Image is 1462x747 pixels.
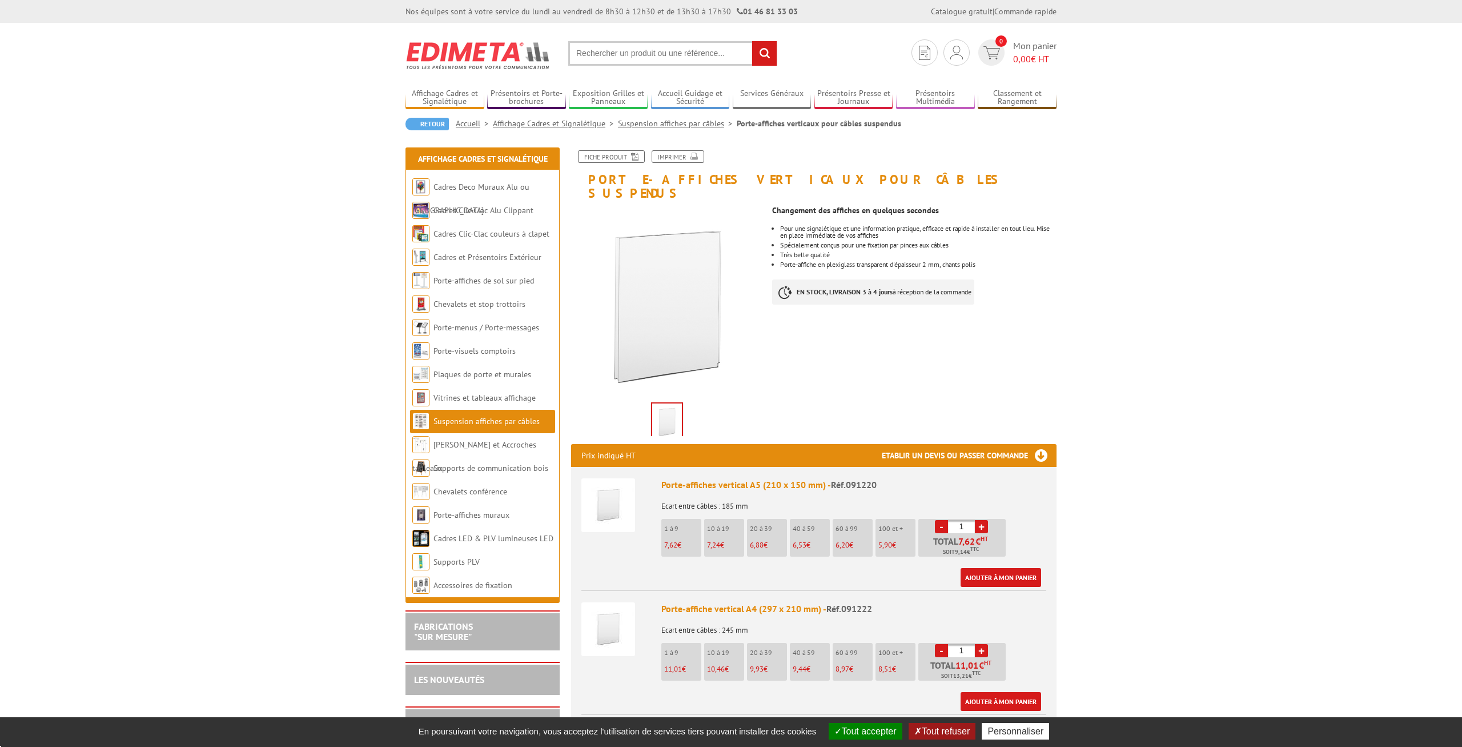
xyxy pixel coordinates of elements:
[772,279,974,305] p: à réception de la commande
[569,89,648,107] a: Exposition Grilles et Panneaux
[578,150,645,163] a: Fiche produit
[975,537,981,546] span: €
[1013,53,1057,66] span: € HT
[418,154,548,164] a: Affichage Cadres et Signalétique
[878,664,892,674] span: 8,51
[707,525,744,533] p: 10 à 19
[661,602,1046,616] div: Porte-affiche vertical A4 (297 x 210 mm) -
[780,225,1057,239] li: Pour une signalétique et une information pratique, efficace et rapide à installer en tout lieu. M...
[412,483,429,500] img: Chevalets conférence
[433,369,531,380] a: Plaques de porte et murales
[909,723,975,740] button: Tout refuser
[414,674,484,685] a: LES NOUVEAUTÉS
[664,664,682,674] span: 11,01
[931,6,993,17] a: Catalogue gratuit
[412,319,429,336] img: Porte-menus / Porte-messages
[412,249,429,266] img: Cadres et Présentoirs Extérieur
[979,661,984,670] span: €
[412,553,429,570] img: Supports PLV
[581,478,635,532] img: Porte-affiches vertical A5 (210 x 150 mm)
[793,541,830,549] p: €
[931,6,1057,17] div: |
[814,89,893,107] a: Présentoirs Presse et Journaux
[941,672,981,681] span: Soit €
[878,525,915,533] p: 100 et +
[413,726,822,736] span: En poursuivant votre navigation, vous acceptez l'utilisation de services tiers pouvant installer ...
[707,541,744,549] p: €
[919,46,930,60] img: devis rapide
[961,568,1041,587] a: Ajouter à mon panier
[878,540,892,550] span: 5,90
[981,535,988,543] sup: HT
[878,541,915,549] p: €
[955,548,967,557] span: 9,14
[405,89,484,107] a: Affichage Cadres et Signalétique
[836,540,849,550] span: 6,20
[978,89,1057,107] a: Classement et Rangement
[433,510,509,520] a: Porte-affiches muraux
[433,533,553,544] a: Cadres LED & PLV lumineuses LED
[793,540,806,550] span: 6,53
[571,206,764,398] img: suspendus_par_cables_091220.jpg
[412,295,429,313] img: Chevalets et stop trottoirs
[664,540,677,550] span: 7,62
[750,649,787,657] p: 20 à 39
[797,287,893,296] strong: EN STOCK, LIVRAISON 3 à 4 jours
[707,649,744,657] p: 10 à 19
[707,664,725,674] span: 10,46
[943,548,979,557] span: Soit €
[568,41,777,66] input: Rechercher un produit ou une référence...
[950,46,963,59] img: devis rapide
[961,692,1041,711] a: Ajouter à mon panier
[836,649,873,657] p: 60 à 99
[935,644,948,657] a: -
[581,602,635,656] img: Porte-affiche vertical A4 (297 x 210 mm)
[878,665,915,673] p: €
[994,6,1057,17] a: Commande rapide
[414,621,473,642] a: FABRICATIONS"Sur Mesure"
[405,6,798,17] div: Nos équipes sont à votre service du lundi au vendredi de 8h30 à 12h30 et de 13h30 à 17h30
[780,261,1057,268] li: Porte-affiche en plexiglass transparent d'épaisseur 2 mm, chants polis
[433,557,480,567] a: Supports PLV
[921,661,1006,681] p: Total
[836,664,849,674] span: 8,97
[664,649,701,657] p: 1 à 9
[752,41,777,66] input: rechercher
[412,389,429,406] img: Vitrines et tableaux affichage
[882,444,1057,467] h3: Etablir un devis ou passer commande
[661,494,1046,510] p: Ecart entre câbles : 185 mm
[780,242,1057,249] li: Spécialement conçus pour une fixation par pinces aux câbles
[405,118,449,130] a: Retour
[433,486,507,497] a: Chevalets conférence
[1013,39,1057,66] span: Mon panier
[412,506,429,524] img: Porte-affiches muraux
[412,436,429,453] img: Cimaises et Accroches tableaux
[433,393,536,403] a: Vitrines et tableaux affichage
[958,537,975,546] span: 7,62
[975,520,988,533] a: +
[651,89,730,107] a: Accueil Guidage et Sécurité
[953,672,969,681] span: 13,21
[982,723,1049,740] button: Personnaliser (fenêtre modale)
[793,649,830,657] p: 40 à 59
[750,664,764,674] span: 9,93
[433,416,540,426] a: Suspension affiches par câbles
[935,520,948,533] a: -
[652,404,682,439] img: suspendus_par_cables_091220.jpg
[1013,53,1031,65] span: 0,00
[405,34,551,77] img: Edimeta
[433,229,549,239] a: Cadres Clic-Clac couleurs à clapet
[955,661,979,670] span: 11,01
[707,665,744,673] p: €
[412,182,529,215] a: Cadres Deco Muraux Alu ou [GEOGRAPHIC_DATA]
[970,546,979,552] sup: TTC
[707,540,720,550] span: 7,24
[433,346,516,356] a: Porte-visuels comptoirs
[972,670,981,676] sup: TTC
[652,150,704,163] a: Imprimer
[456,118,493,129] a: Accueil
[836,541,873,549] p: €
[878,649,915,657] p: 100 et +
[750,541,787,549] p: €
[433,322,539,333] a: Porte-menus / Porte-messages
